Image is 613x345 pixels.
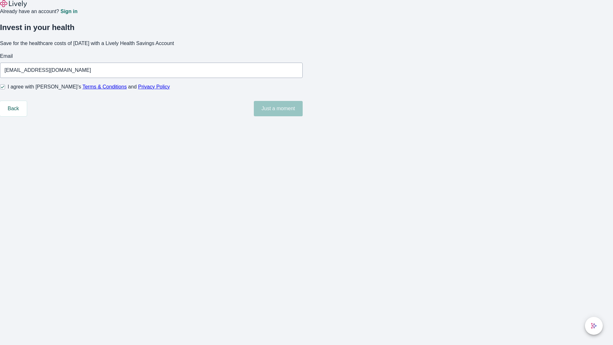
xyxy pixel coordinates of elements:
a: Terms & Conditions [82,84,127,89]
a: Sign in [60,9,77,14]
svg: Lively AI Assistant [591,323,597,329]
span: I agree with [PERSON_NAME]’s and [8,83,170,91]
a: Privacy Policy [138,84,170,89]
button: chat [585,317,603,335]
